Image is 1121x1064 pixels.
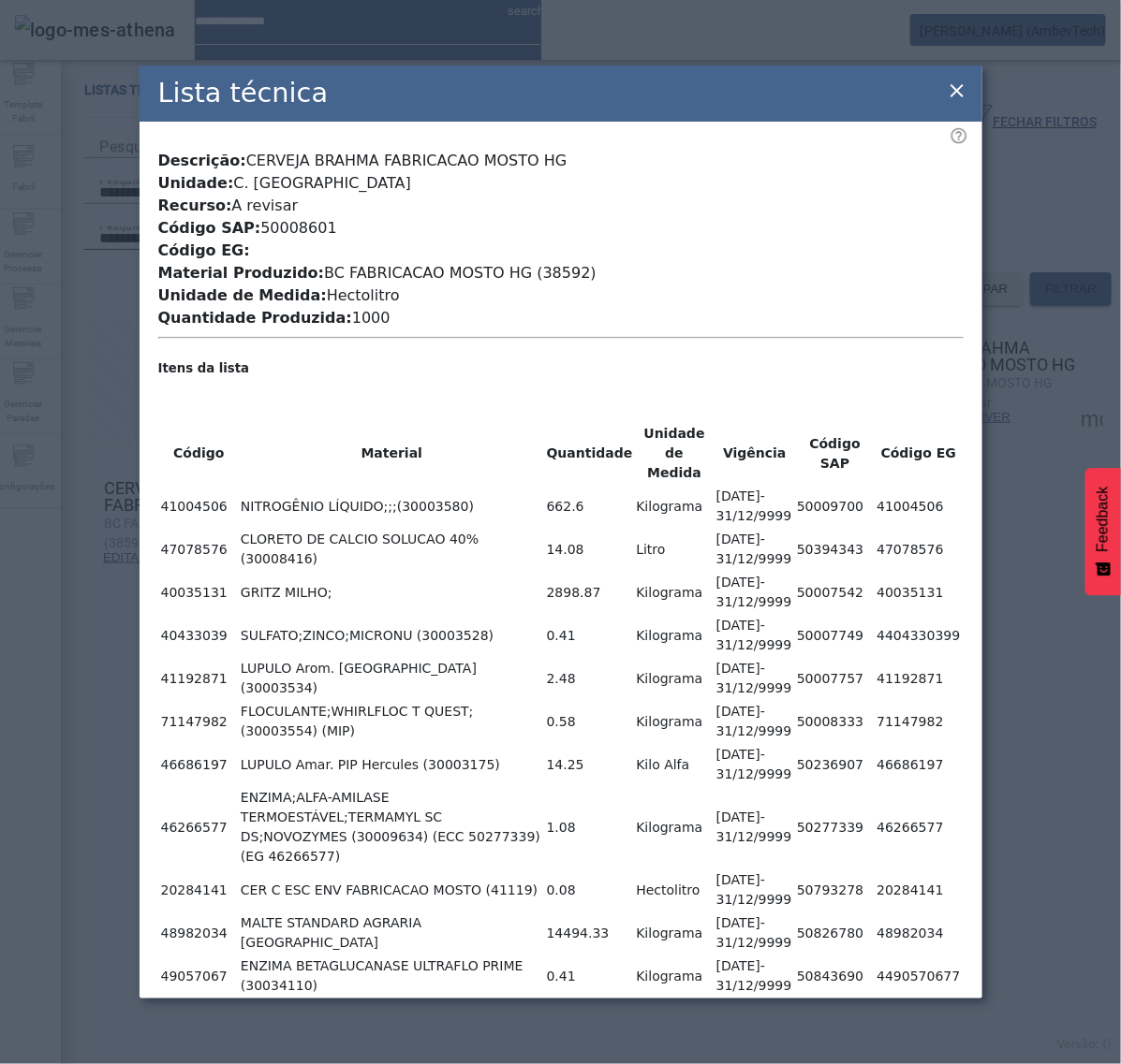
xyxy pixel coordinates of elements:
[546,744,634,785] td: 14.25
[231,197,298,214] span: A revisar
[715,615,794,656] td: [DATE]
[160,787,238,867] td: 46266577
[240,615,544,656] td: SULFATO;ZINCO;MICRONU (30003528)
[715,486,794,527] td: [DATE]
[240,572,544,613] td: GRITZ MILHO;
[876,701,961,742] td: 71147982
[796,486,874,527] td: 50009700
[876,572,961,613] td: 40035131
[715,744,794,785] td: [DATE]
[1095,487,1112,552] span: Feedback
[876,529,961,570] td: 47078576
[635,744,713,785] td: Kilo Alfa
[635,572,713,613] td: Kilograma
[160,572,238,613] td: 40035131
[876,869,961,911] td: 20284141
[635,529,713,570] td: Litro
[796,912,874,954] td: 50826780
[796,529,874,570] td: 50394343
[240,912,544,954] td: MALTE STANDARD AGRARIA [GEOGRAPHIC_DATA]
[715,869,794,911] td: [DATE]
[160,744,238,785] td: 46686197
[160,912,238,954] td: 48982034
[158,73,329,113] h2: Lista técnica
[546,869,634,911] td: 0.08
[240,658,544,699] td: LUPULO Arom. [GEOGRAPHIC_DATA] (30003534)
[158,309,352,327] span: Quantidade Produzida:
[876,486,961,527] td: 41004506
[876,787,961,867] td: 46266577
[160,486,238,527] td: 41004506
[327,286,400,304] span: Hectolitro
[876,658,961,699] td: 41192871
[546,912,634,954] td: 14494.33
[240,701,544,742] td: FLOCULANTE;WHIRLFLOC T QUEST; (30003554) (MIP)
[158,197,232,214] span: Recurso:
[158,152,246,169] span: Descrição:
[876,912,961,954] td: 48982034
[635,955,713,997] td: Kilograma
[876,615,961,656] td: 4404330399
[546,658,634,699] td: 2.48
[635,423,713,484] th: Unidade de Medida
[158,359,964,378] h5: Itens da lista
[158,219,261,237] span: Código SAP:
[246,152,568,169] span: CERVEJA BRAHMA FABRICACAO MOSTO HG
[876,955,961,997] td: 4490570677
[546,787,634,867] td: 1.08
[635,615,713,656] td: Kilograma
[240,423,544,484] th: Material
[796,615,874,656] td: 50007749
[715,423,794,484] th: Vigência
[796,869,874,911] td: 50793278
[240,787,544,867] td: ENZIMA;ALFA-AMILASE TERMOESTÁVEL;TERMAMYL SC DS;NOVOZYMES (30009634) (ECC 50277339) (EG 46266577)
[1085,468,1121,595] button: Feedback - Mostrar pesquisa
[160,615,238,656] td: 40433039
[160,423,238,484] th: Código
[715,955,794,997] td: [DATE]
[635,869,713,911] td: Hectolitro
[546,529,634,570] td: 14.08
[240,486,544,527] td: NITROGÊNIO LÍQUIDO;;;(30003580)
[635,658,713,699] td: Kilograma
[796,658,874,699] td: 50007757
[796,572,874,613] td: 50007542
[635,912,713,954] td: Kilograma
[796,423,874,484] th: Código SAP
[240,869,544,911] td: CER C ESC ENV FABRICACAO MOSTO (41119)
[715,701,794,742] td: [DATE]
[324,264,597,282] span: BC FABRICACAO MOSTO HG (38592)
[546,955,634,997] td: 0.41
[546,572,634,613] td: 2898.87
[160,701,238,742] td: 71147982
[876,744,961,785] td: 46686197
[635,787,713,867] td: Kilograma
[158,241,250,259] span: Código EG:
[260,219,336,237] span: 50008601
[240,744,544,785] td: LUPULO Amar. PIP Hercules (30003175)
[546,701,634,742] td: 0.58
[796,787,874,867] td: 50277339
[233,174,411,192] span: C. [GEOGRAPHIC_DATA]
[546,423,634,484] th: Quantidade
[796,701,874,742] td: 50008333
[160,529,238,570] td: 47078576
[158,286,327,304] span: Unidade de Medida:
[160,658,238,699] td: 41192871
[160,955,238,997] td: 49057067
[158,174,234,192] span: Unidade:
[158,264,325,282] span: Material Produzido:
[796,744,874,785] td: 50236907
[160,869,238,911] td: 20284141
[546,615,634,656] td: 0.41
[546,486,634,527] td: 662.6
[876,423,961,484] th: Código EG
[715,787,794,867] td: [DATE]
[635,701,713,742] td: Kilograma
[240,529,544,570] td: CLORETO DE CALCIO SOLUCAO 40% (30008416)
[715,529,794,570] td: [DATE]
[715,912,794,954] td: [DATE]
[352,309,391,327] span: 1000
[635,486,713,527] td: Kilograma
[715,572,794,613] td: [DATE]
